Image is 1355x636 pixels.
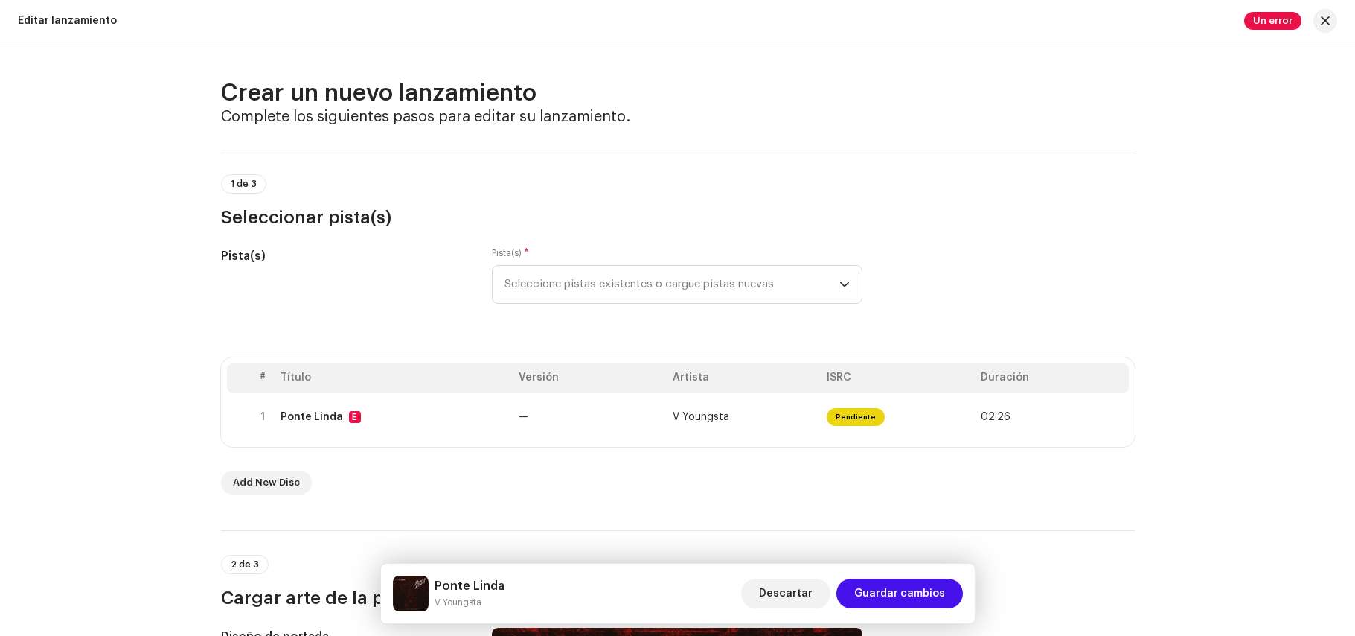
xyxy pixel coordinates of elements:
[975,363,1129,393] th: Duración
[759,579,813,608] span: Descartar
[435,577,504,595] h5: Ponte Linda
[275,363,513,393] th: Título
[221,108,1135,126] h4: Complete los siguientes pasos para editar su lanzamiento.
[231,560,259,569] span: 2 de 3
[854,579,945,608] span: Guardar cambios
[492,247,529,259] label: Pista(s)
[667,363,821,393] th: Artista
[221,78,1135,108] h2: Crear un nuevo lanzamiento
[393,576,429,611] img: 94942144-8046-415f-a65c-7ee5c4688196
[839,266,850,303] div: dropdown trigger
[221,247,469,265] h5: Pista(s)
[233,468,300,497] span: Add New Disc
[827,408,885,426] span: Pendiente
[435,595,504,610] small: Ponte Linda
[519,412,528,422] span: —
[349,411,361,423] div: E
[251,363,275,393] th: #
[221,206,1135,229] h3: Seleccionar pista(s)
[221,471,312,495] button: Add New Disc
[673,412,729,422] span: V Youngsta
[836,579,963,608] button: Guardar cambios
[821,363,975,393] th: ISRC
[221,586,1135,610] h3: Cargar arte de la portada
[981,411,1010,423] span: 02:26
[741,579,830,608] button: Descartar
[504,266,839,303] span: Seleccione pistas existentes o cargue pistas nuevas
[281,411,343,423] div: Ponte Linda
[513,363,667,393] th: Versión
[231,179,257,188] span: 1 de 3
